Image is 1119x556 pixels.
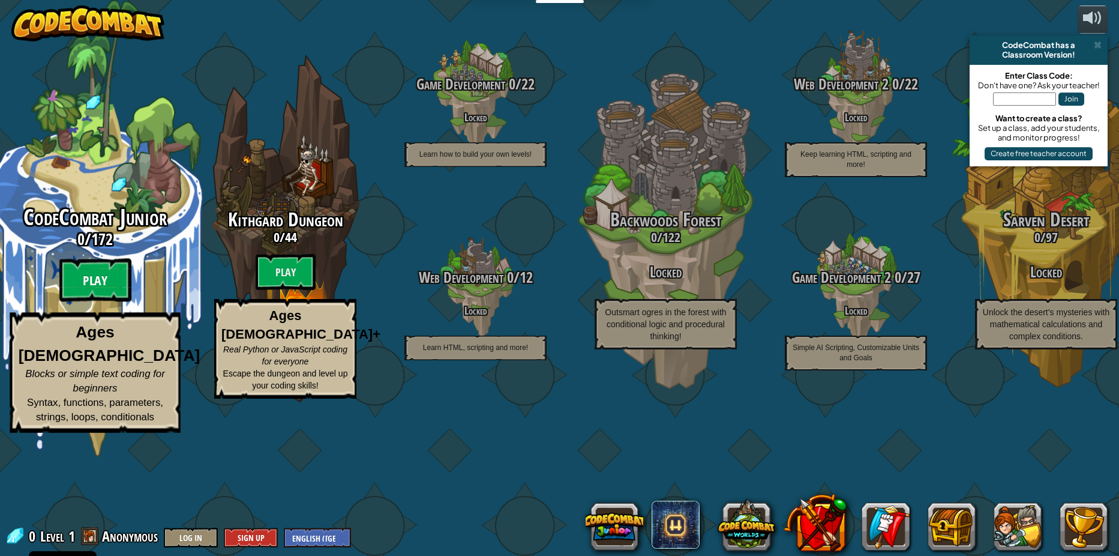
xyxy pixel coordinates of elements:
[224,528,278,548] button: Sign Up
[1046,228,1058,246] span: 97
[256,254,316,290] btn: Play
[380,112,571,123] h4: Locked
[419,150,532,159] span: Learn how to build your own levels!
[416,74,505,94] span: Game Development
[521,74,535,94] span: 22
[380,76,571,92] h3: /
[223,369,348,390] span: Escape the dungeon and level up your coding skills!
[889,74,899,94] span: 0
[221,308,380,342] strong: Ages [DEMOGRAPHIC_DATA]+
[1078,5,1108,34] button: Adjust volume
[505,74,515,94] span: 0
[905,74,918,94] span: 22
[11,5,165,41] img: CodeCombat - Learn how to code by playing a game
[1058,92,1084,106] button: Join
[380,305,571,316] h4: Locked
[285,228,297,246] span: 44
[792,267,891,288] span: Game Development 2
[793,343,919,362] span: Simple AI Scripting, Customizable Units and Goals
[983,307,1109,341] span: Unlock the desert’s mysteries with mathematical calculations and complex conditions.
[423,343,528,352] span: Learn HTML, scripting and more!
[976,80,1102,90] div: Don't have one? Ask your teacher!
[274,228,280,246] span: 0
[974,50,1103,59] div: Classroom Version!
[651,228,657,246] span: 0
[77,228,85,250] span: 0
[29,527,39,546] span: 0
[985,147,1093,160] button: Create free teacher account
[190,230,380,244] h3: /
[571,230,761,244] h3: /
[976,71,1102,80] div: Enter Class Code:
[59,259,131,302] btn: Play
[503,267,514,288] span: 0
[1003,207,1090,232] span: Sarven Desert
[1034,228,1040,246] span: 0
[190,38,380,419] div: Complete previous world to unlock
[761,76,951,92] h3: /
[976,123,1102,142] div: Set up a class, add your students, and monitor progress!
[102,527,158,546] span: Anonymous
[27,397,163,423] span: Syntax, functions, parameters, strings, loops, conditionals
[761,270,951,286] h3: /
[571,264,761,280] h3: Locked
[419,267,503,288] span: Web Development
[19,324,200,364] strong: Ages [DEMOGRAPHIC_DATA]
[907,267,920,288] span: 27
[520,267,533,288] span: 12
[223,345,347,366] span: Real Python or JavaScript coding for everyone
[610,207,722,232] span: Backwoods Forest
[68,527,75,546] span: 1
[23,202,167,233] span: CodeCombat Junior
[800,150,911,169] span: Keep learning HTML, scripting and more!
[761,305,951,316] h4: Locked
[91,228,113,250] span: 172
[761,112,951,123] h4: Locked
[605,307,726,341] span: Outsmart ogres in the forest with conditional logic and procedural thinking!
[25,368,165,394] span: Blocks or simple text coding for beginners
[974,40,1103,50] div: CodeCombat has a
[662,228,680,246] span: 122
[891,267,901,288] span: 0
[380,270,571,286] h3: /
[976,113,1102,123] div: Want to create a class?
[40,527,64,546] span: Level
[228,207,343,232] span: Kithgard Dungeon
[164,528,218,548] button: Log In
[794,74,889,94] span: Web Development 2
